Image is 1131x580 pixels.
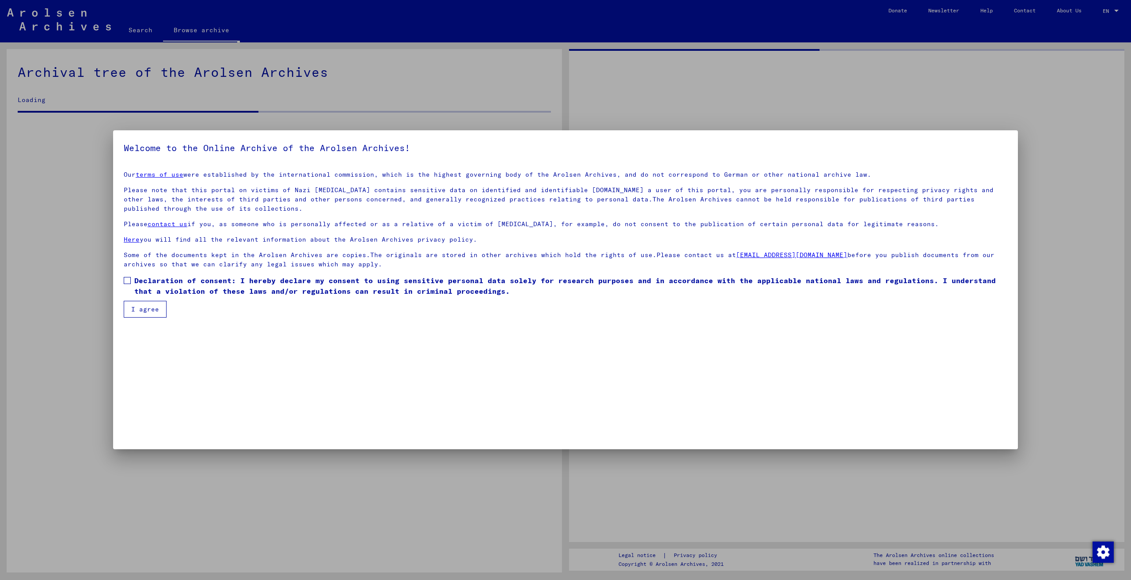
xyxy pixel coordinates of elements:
p: Our were established by the international commission, which is the highest governing body of the ... [124,170,1007,179]
p: Please if you, as someone who is personally affected or as a relative of a victim of [MEDICAL_DAT... [124,220,1007,229]
h5: Welcome to the Online Archive of the Arolsen Archives! [124,141,1007,155]
p: Some of the documents kept in the Arolsen Archives are copies.The originals are stored in other a... [124,250,1007,269]
a: Here [124,235,140,243]
p: you will find all the relevant information about the Arolsen Archives privacy policy. [124,235,1007,244]
a: [EMAIL_ADDRESS][DOMAIN_NAME] [736,251,847,259]
div: Change consent [1092,541,1113,562]
span: Declaration of consent: I hereby declare my consent to using sensitive personal data solely for r... [134,275,1007,296]
a: contact us [148,220,187,228]
button: I agree [124,301,167,318]
img: Change consent [1093,542,1114,563]
p: Please note that this portal on victims of Nazi [MEDICAL_DATA] contains sensitive data on identif... [124,186,1007,213]
a: terms of use [136,171,183,178]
